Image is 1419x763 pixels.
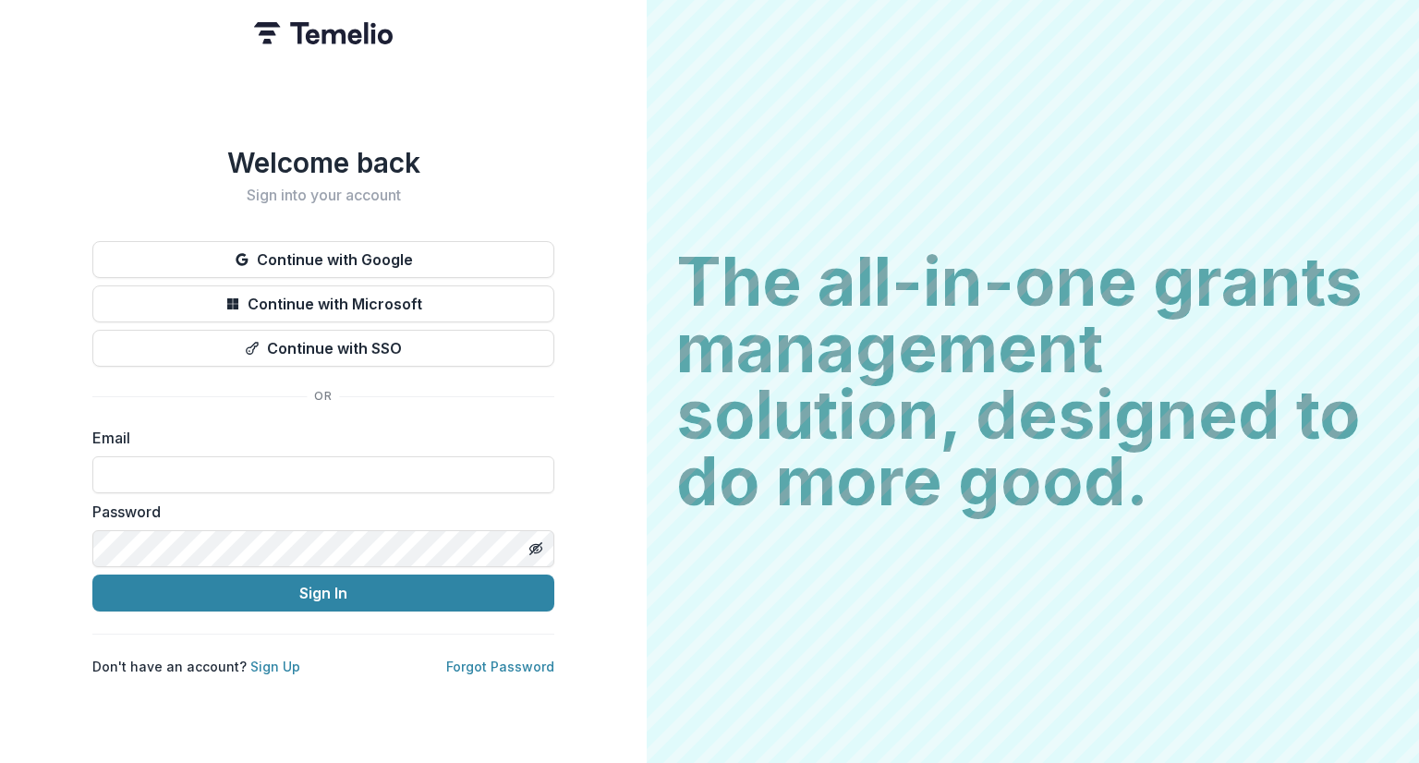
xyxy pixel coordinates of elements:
button: Continue with SSO [92,330,554,367]
a: Forgot Password [446,659,554,674]
p: Don't have an account? [92,657,300,676]
a: Sign Up [250,659,300,674]
button: Sign In [92,575,554,612]
button: Continue with Microsoft [92,285,554,322]
label: Email [92,427,543,449]
button: Continue with Google [92,241,554,278]
button: Toggle password visibility [521,534,551,563]
label: Password [92,501,543,523]
img: Temelio [254,22,393,44]
h2: Sign into your account [92,187,554,204]
h1: Welcome back [92,146,554,179]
